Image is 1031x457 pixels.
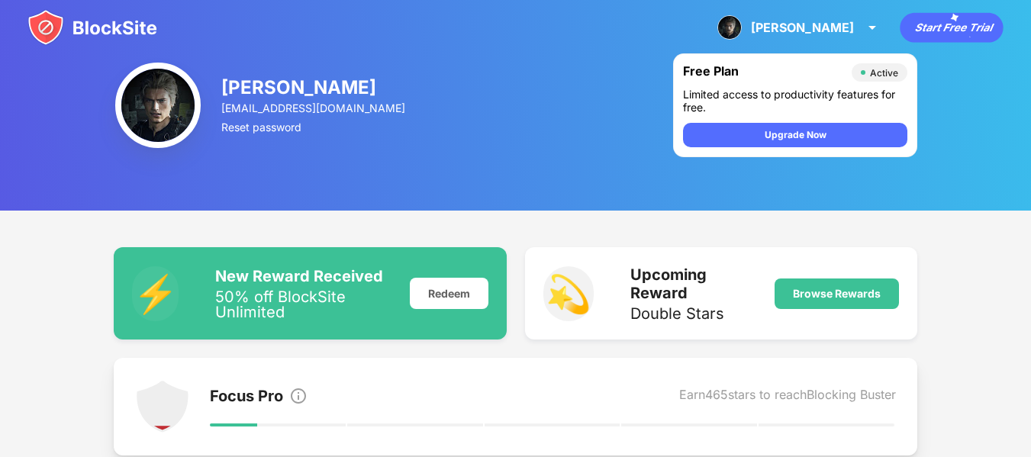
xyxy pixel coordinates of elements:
div: New Reward Received [215,267,391,285]
div: [EMAIL_ADDRESS][DOMAIN_NAME] [221,101,408,114]
div: Reset password [221,121,408,134]
img: ACg8ocLLuuVSCK_GobL5ZWK4vNFixvl2RpeUKA3jHS4MRHcS3ZxWiQc=s96-c [717,15,742,40]
img: points-level-1.svg [135,379,190,434]
div: Upcoming Reward [630,266,757,302]
div: Active [870,67,898,79]
img: info.svg [289,387,308,405]
img: blocksite-icon.svg [27,9,157,46]
div: Earn 465 stars to reach Blocking Buster [679,387,896,408]
div: Limited access to productivity features for free. [683,88,907,114]
img: ACg8ocLLuuVSCK_GobL5ZWK4vNFixvl2RpeUKA3jHS4MRHcS3ZxWiQc=s96-c [115,63,201,148]
div: animation [900,12,1004,43]
div: 50% off BlockSite Unlimited [215,289,391,320]
div: 💫 [543,266,594,321]
div: Upgrade Now [765,127,826,143]
div: [PERSON_NAME] [751,20,854,35]
div: [PERSON_NAME] [221,76,408,98]
div: Double Stars [630,306,757,321]
div: Redeem [410,278,488,309]
div: ⚡️ [132,266,179,321]
div: Browse Rewards [793,288,881,300]
div: Free Plan [683,63,844,82]
div: Focus Pro [210,387,283,408]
